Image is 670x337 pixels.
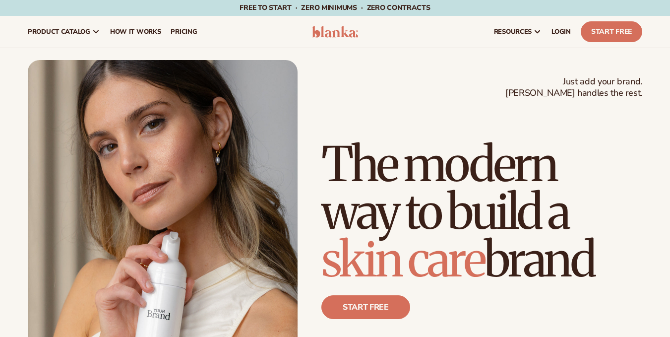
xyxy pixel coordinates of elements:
[166,16,202,48] a: pricing
[321,295,410,319] a: Start free
[240,3,430,12] span: Free to start · ZERO minimums · ZERO contracts
[581,21,642,42] a: Start Free
[489,16,547,48] a: resources
[551,28,571,36] span: LOGIN
[28,28,90,36] span: product catalog
[105,16,166,48] a: How It Works
[547,16,576,48] a: LOGIN
[505,76,642,99] span: Just add your brand. [PERSON_NAME] handles the rest.
[110,28,161,36] span: How It Works
[23,16,105,48] a: product catalog
[171,28,197,36] span: pricing
[321,230,484,289] span: skin care
[321,140,642,283] h1: The modern way to build a brand
[312,26,359,38] img: logo
[494,28,532,36] span: resources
